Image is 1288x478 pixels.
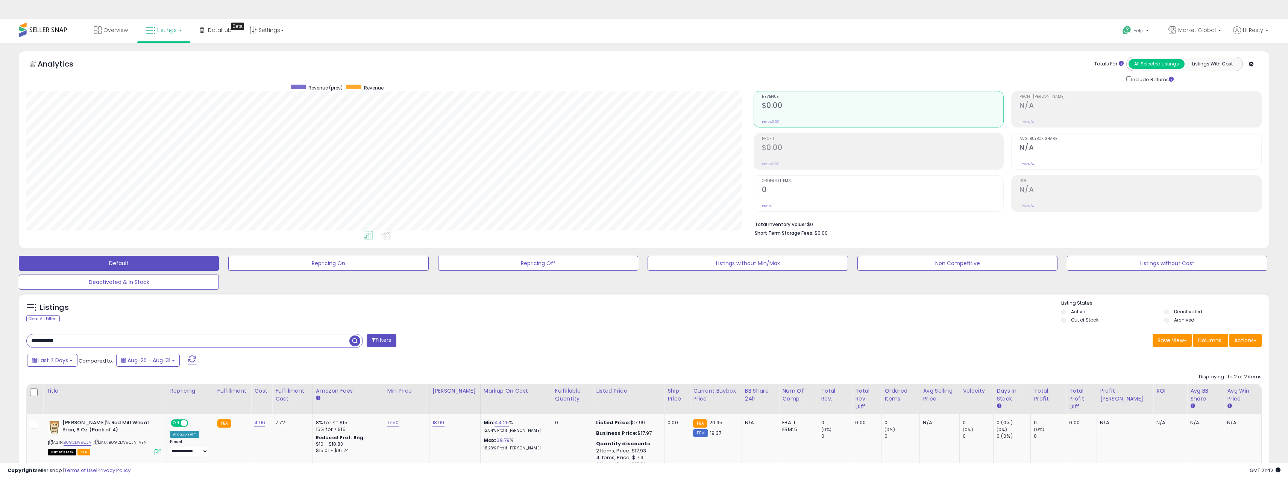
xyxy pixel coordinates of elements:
[596,454,658,461] div: 4 Items, Price: $17.9
[1100,387,1150,403] div: Profit [PERSON_NAME]
[1156,419,1181,426] div: N/A
[1019,162,1034,166] small: Prev: N/A
[762,143,1004,153] h2: $0.00
[77,449,90,455] span: FBA
[1229,334,1262,347] button: Actions
[1019,204,1034,208] small: Prev: N/A
[367,334,396,347] button: Filters
[762,101,1004,111] h2: $0.00
[1019,120,1034,124] small: Prev: N/A
[1227,387,1258,403] div: Avg Win Price
[480,384,552,414] th: The percentage added to the cost of goods (COGS) that forms the calculator for Min & Max prices.
[484,419,546,433] div: %
[116,354,180,367] button: Aug-25 - Aug-31
[963,387,990,395] div: Velocity
[316,419,378,426] div: 8% for <= $15
[484,437,497,444] b: Max:
[755,221,806,228] b: Total Inventory Value:
[693,419,707,428] small: FBA
[308,85,343,91] span: Revenue (prev)
[596,430,658,437] div: $17.97
[1174,317,1194,323] label: Archived
[1019,101,1261,111] h2: N/A
[1250,467,1280,474] span: 2025-09-9 21:42 GMT
[1190,419,1218,426] div: N/A
[316,441,378,448] div: $10 - $10.83
[170,387,211,395] div: Repricing
[1199,373,1262,381] div: Displaying 1 to 2 of 2 items
[208,26,232,34] span: DataHub
[709,419,723,426] span: 20.95
[555,419,587,426] div: 0
[495,419,509,426] a: 44.25
[1019,179,1261,183] span: ROI
[762,162,780,166] small: Prev: $0.00
[997,403,1001,410] small: Days In Stock.
[997,419,1030,426] div: 0 (0%)
[93,439,147,445] span: | SKU: B092DV9CJV-VEN
[596,429,637,437] b: Business Price:
[1034,419,1066,426] div: 0
[596,461,658,468] div: 6 Items, Price: $17.86
[387,419,399,426] a: 17.50
[275,419,307,426] div: 7.72
[1034,387,1063,403] div: Total Profit
[821,433,852,440] div: 0
[316,387,381,395] div: Amazon Fees
[693,429,708,437] small: FBM
[88,19,134,41] a: Overview
[821,419,852,426] div: 0
[1156,387,1184,395] div: ROI
[1071,317,1098,323] label: Out of Stock
[8,467,35,474] strong: Copyright
[923,387,956,403] div: Avg Selling Price
[1233,26,1268,43] a: Hi Resty
[648,256,848,271] button: Listings without Min/Max
[782,426,812,433] div: FBM: 5
[1019,95,1261,99] span: Profit [PERSON_NAME]
[26,315,60,322] div: Clear All Filters
[484,446,546,451] p: 18.23% Profit [PERSON_NAME]
[997,387,1027,403] div: Days In Stock
[821,387,849,403] div: Total Rev.
[884,433,919,440] div: 0
[596,440,650,447] b: Quantity discounts
[668,419,684,426] div: 0.00
[745,419,774,426] div: N/A
[484,428,546,433] p: 12.54% Profit [PERSON_NAME]
[815,229,828,237] span: $0.00
[1129,59,1185,69] button: All Selected Listings
[254,419,265,426] a: 4.96
[596,419,630,426] b: Listed Price:
[432,387,477,395] div: [PERSON_NAME]
[1100,419,1147,426] div: N/A
[1019,137,1261,141] span: Avg. Buybox Share
[140,19,188,41] a: Listings
[231,23,244,30] div: Tooltip anchor
[97,467,130,474] a: Privacy Policy
[254,387,269,395] div: Cost
[8,467,130,474] div: seller snap | |
[855,387,878,411] div: Total Rev. Diff.
[1178,26,1216,34] span: Market Global
[1174,308,1202,315] label: Deactivated
[316,448,378,454] div: $15.01 - $16.24
[64,439,91,446] a: B092DV9CJV
[244,19,290,41] a: Settings
[821,426,832,432] small: (0%)
[275,387,309,403] div: Fulfillment Cost
[38,357,68,364] span: Last 7 Days
[1034,426,1044,432] small: (0%)
[997,433,1030,440] div: 0 (0%)
[762,204,772,208] small: Prev: 0
[963,426,973,432] small: (0%)
[1133,27,1144,34] span: Help
[432,419,445,426] a: 18.99
[1069,387,1094,411] div: Total Profit Diff.
[438,256,638,271] button: Repricing Off
[1184,59,1240,69] button: Listings With Cost
[1227,403,1232,410] small: Avg Win Price.
[27,354,77,367] button: Last 7 Days
[923,419,954,426] div: N/A
[1193,334,1228,347] button: Columns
